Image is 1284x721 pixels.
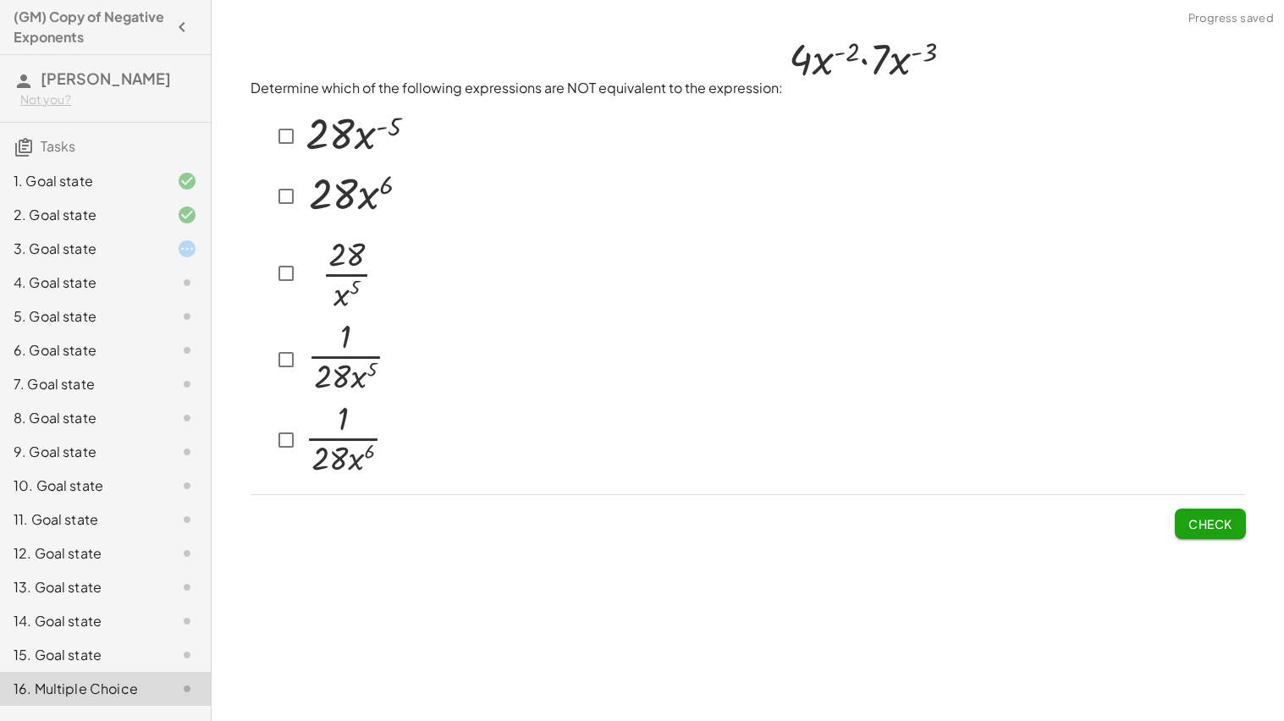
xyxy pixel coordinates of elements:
[1188,516,1232,531] span: Check
[14,442,150,462] div: 9. Goal state
[14,476,150,496] div: 10. Goal state
[177,272,197,293] i: Task not started.
[41,69,171,88] span: [PERSON_NAME]
[177,239,197,259] i: Task started.
[783,31,945,93] img: 4229b24f4f3e89f7684edc0d5cea8ab271348e3dc095ec29b0c4fa1de2a59f42.png
[14,7,167,47] h4: (GM) Copy of Negative Exponents
[301,105,407,162] img: 3a5adb98e5f0078263b9715c8c11b96be315a07cec8861cb16ef1fdb8588078c.png
[14,543,150,564] div: 12. Goal state
[177,171,197,191] i: Task finished and correct.
[251,31,1246,98] p: Determine which of the following expressions are NOT equivalent to the expression:
[14,611,150,631] div: 14. Goal state
[14,272,150,293] div: 4. Goal state
[41,137,75,155] span: Tasks
[177,509,197,530] i: Task not started.
[177,577,197,597] i: Task not started.
[301,226,387,315] img: 0628d6d7fc34068a8d00410d467269cad83ddc2565c081ede528c1118266ee0b.png
[14,171,150,191] div: 1. Goal state
[177,374,197,394] i: Task not started.
[301,399,386,476] img: 460be52b46e156245376ea7e5bc718923de870416ad8b2a76f0b77daf214227d.png
[1175,509,1246,539] button: Check
[301,167,405,221] img: 4603e8ec221a6c97e654ab371ff24d9fb3c7b6191abca26e062a4c8679c4730d.png
[14,408,150,428] div: 8. Goal state
[177,408,197,428] i: Task not started.
[177,306,197,327] i: Task not started.
[301,320,389,394] img: 806041a2a19089dab02b5d27c6451e578adeb018f76ce9154c0ffdb447fff0f4.png
[177,205,197,225] i: Task finished and correct.
[177,645,197,665] i: Task not started.
[14,340,150,360] div: 6. Goal state
[20,91,197,108] div: Not you?
[14,509,150,530] div: 11. Goal state
[14,577,150,597] div: 13. Goal state
[14,205,150,225] div: 2. Goal state
[14,374,150,394] div: 7. Goal state
[177,340,197,360] i: Task not started.
[1188,10,1274,27] span: Progress saved
[14,645,150,665] div: 15. Goal state
[14,679,150,699] div: 16. Multiple Choice
[177,611,197,631] i: Task not started.
[14,306,150,327] div: 5. Goal state
[177,679,197,699] i: Task not started.
[177,476,197,496] i: Task not started.
[14,239,150,259] div: 3. Goal state
[177,543,197,564] i: Task not started.
[177,442,197,462] i: Task not started.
